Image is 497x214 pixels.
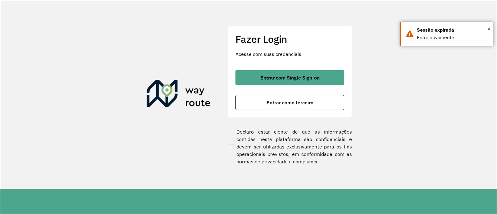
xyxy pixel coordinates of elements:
div: Entre novamente [417,34,489,41]
button: button [235,70,344,85]
p: Acesse com suas credenciais [235,50,344,58]
button: Close [487,25,490,34]
label: Declaro estar ciente de que as informações contidas nesta plataforma são confidenciais e devem se... [228,128,352,165]
h2: Fazer Login [235,33,344,45]
span: × [487,25,490,34]
div: Sessão expirada [417,26,489,34]
img: Roteirizador AmbevTech [147,80,211,110]
span: Entrar como terceiro [267,100,313,105]
button: button [235,95,344,110]
span: Entrar com Single Sign-on [260,75,320,80]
